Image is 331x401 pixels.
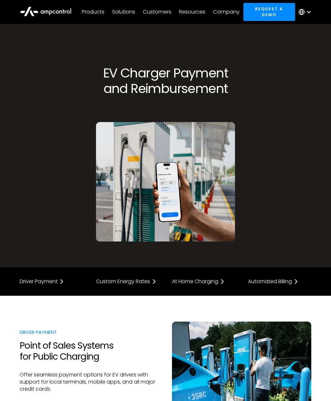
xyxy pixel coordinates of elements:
p: Offer seamless payment options for EV drivers with support for local terminals, mobile apps, and ... [20,371,159,393]
a: Driver Payment [20,278,83,285]
div: Company [213,8,240,15]
a: At Home Charging [172,278,235,285]
div: Solutions [112,8,135,15]
div: At Home Charging [172,279,218,284]
div: Resources [179,8,205,15]
div: Customers [143,8,171,15]
div: DRIVER PAYMENT [20,329,159,336]
a: Request a demo [243,3,295,21]
a: Custom Energy Rates [96,278,159,285]
div: Products [82,8,104,15]
div: Automated Billing [248,279,292,284]
div: Custom Energy Rates [96,279,150,284]
h2: Point of Sales Systems for Public Charging [20,340,159,362]
img: Driver app for ev charger payment [96,122,235,242]
h1: EV Charger Payment and Reimbursement [96,65,235,96]
div: Driver Payment [20,279,58,284]
a: Automated Billing [248,278,311,285]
